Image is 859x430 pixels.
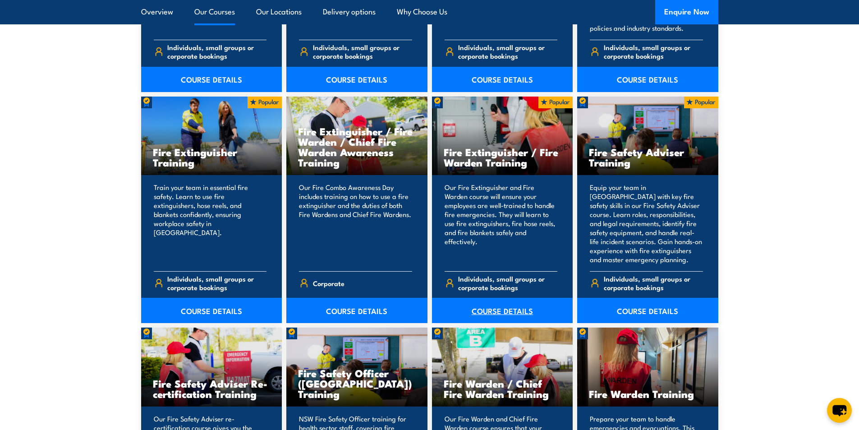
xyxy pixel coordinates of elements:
a: COURSE DETAILS [577,298,718,323]
span: Individuals, small groups or corporate bookings [458,274,557,291]
span: Individuals, small groups or corporate bookings [604,274,703,291]
a: COURSE DETAILS [286,298,427,323]
h3: Fire Extinguisher Training [153,147,271,167]
span: Individuals, small groups or corporate bookings [167,274,266,291]
h3: Fire Warden / Chief Fire Warden Training [444,378,561,399]
span: Individuals, small groups or corporate bookings [604,43,703,60]
a: COURSE DETAILS [141,67,282,92]
p: Our Fire Combo Awareness Day includes training on how to use a fire extinguisher and the duties o... [299,183,412,264]
a: COURSE DETAILS [141,298,282,323]
a: COURSE DETAILS [432,298,573,323]
h3: Fire Safety Officer ([GEOGRAPHIC_DATA]) Training [298,368,416,399]
p: Our Fire Extinguisher and Fire Warden course will ensure your employees are well-trained to handl... [445,183,558,264]
button: chat-button [827,398,852,423]
h3: Fire Warden Training [589,388,707,399]
a: COURSE DETAILS [432,67,573,92]
a: COURSE DETAILS [286,67,427,92]
span: Corporate [313,276,345,290]
span: Individuals, small groups or corporate bookings [167,43,266,60]
p: Equip your team in [GEOGRAPHIC_DATA] with key fire safety skills in our Fire Safety Adviser cours... [590,183,703,264]
span: Individuals, small groups or corporate bookings [458,43,557,60]
a: COURSE DETAILS [577,67,718,92]
span: Individuals, small groups or corporate bookings [313,43,412,60]
h3: Fire Extinguisher / Fire Warden Training [444,147,561,167]
h3: Fire Safety Adviser Re-certification Training [153,378,271,399]
p: Train your team in essential fire safety. Learn to use fire extinguishers, hose reels, and blanke... [154,183,267,264]
h3: Fire Safety Adviser Training [589,147,707,167]
h3: Fire Extinguisher / Fire Warden / Chief Fire Warden Awareness Training [298,126,416,167]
